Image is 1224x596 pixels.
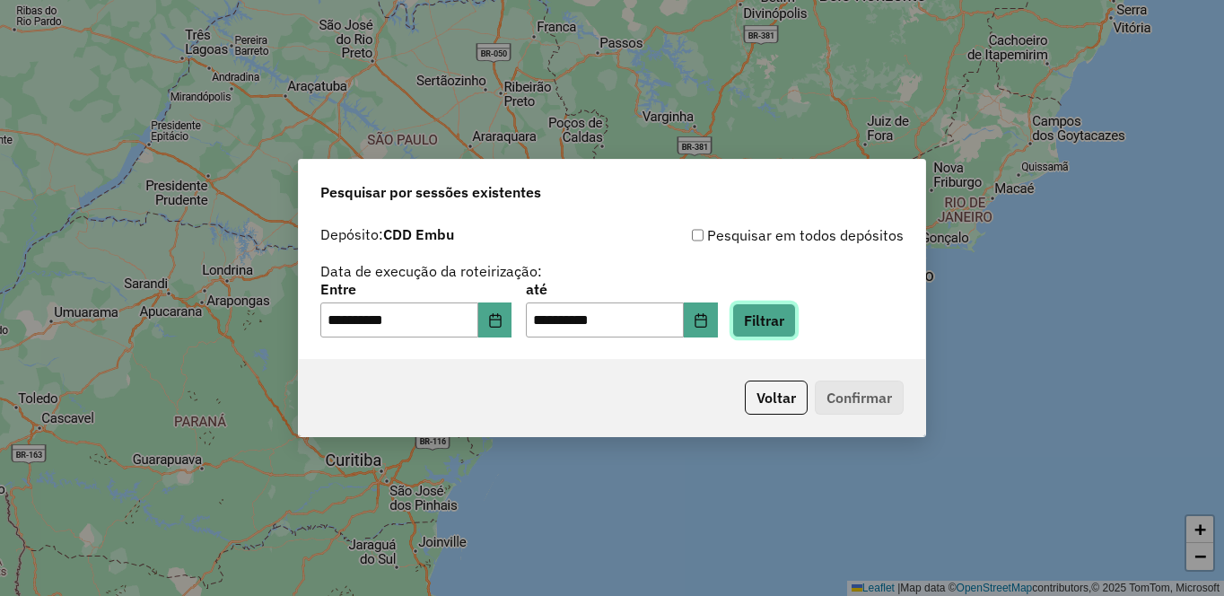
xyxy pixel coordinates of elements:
div: Pesquisar em todos depósitos [612,224,904,246]
label: até [526,278,717,300]
label: Depósito: [320,223,454,245]
span: Pesquisar por sessões existentes [320,181,541,203]
button: Choose Date [684,302,718,338]
label: Data de execução da roteirização: [320,260,542,282]
button: Filtrar [732,303,796,337]
button: Choose Date [478,302,512,338]
label: Entre [320,278,511,300]
button: Voltar [745,381,808,415]
strong: CDD Embu [383,225,454,243]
